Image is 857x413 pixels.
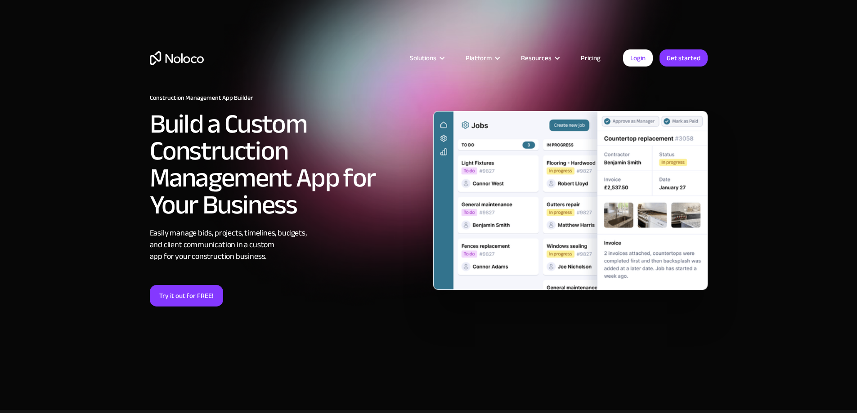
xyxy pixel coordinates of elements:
[150,111,424,218] h2: Build a Custom Construction Management App for Your Business
[150,285,223,306] a: Try it out for FREE!
[660,49,708,67] a: Get started
[466,52,492,64] div: Platform
[410,52,436,64] div: Solutions
[150,227,424,262] div: Easily manage bids, projects, timelines, budgets, and client communication in a custom app for yo...
[150,51,204,65] a: home
[510,52,570,64] div: Resources
[454,52,510,64] div: Platform
[399,52,454,64] div: Solutions
[623,49,653,67] a: Login
[570,52,612,64] a: Pricing
[521,52,552,64] div: Resources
